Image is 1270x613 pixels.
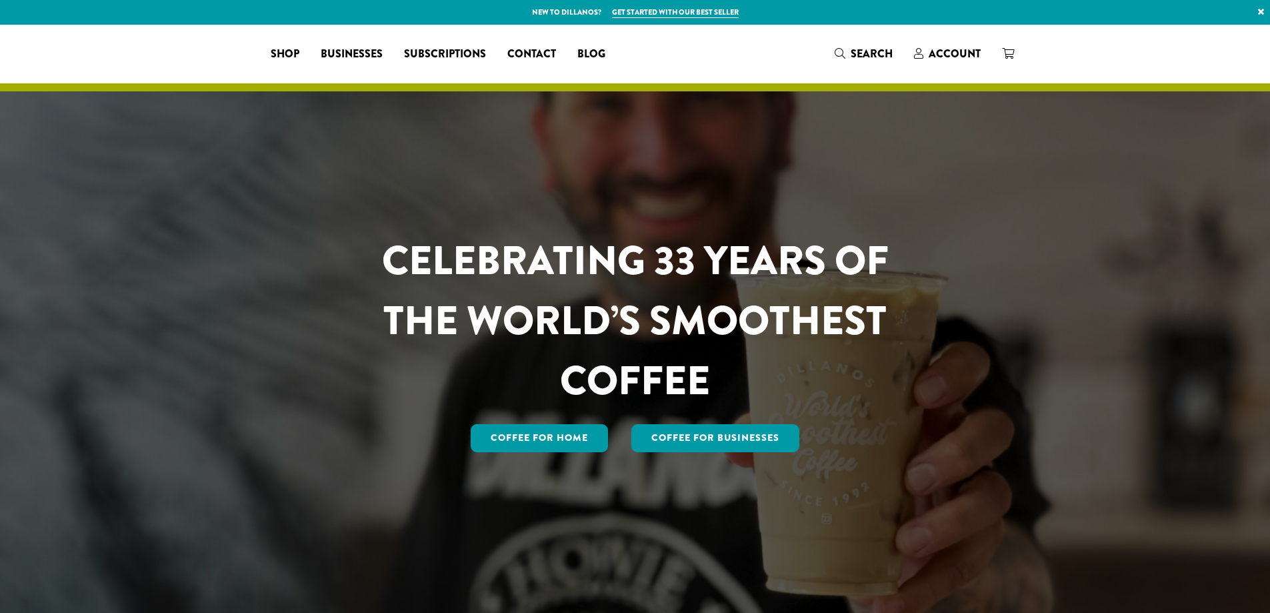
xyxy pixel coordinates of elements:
a: Coffee for Home [471,424,608,452]
a: Shop [260,43,310,65]
span: Subscriptions [404,46,486,63]
span: Search [851,46,893,61]
a: Coffee For Businesses [631,424,799,452]
span: Blog [577,46,605,63]
a: Get started with our best seller [612,7,739,18]
h1: CELEBRATING 33 YEARS OF THE WORLD’S SMOOTHEST COFFEE [343,231,928,411]
a: Search [824,43,903,65]
span: Shop [271,46,299,63]
span: Contact [507,46,556,63]
span: Account [929,46,981,61]
span: Businesses [321,46,383,63]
